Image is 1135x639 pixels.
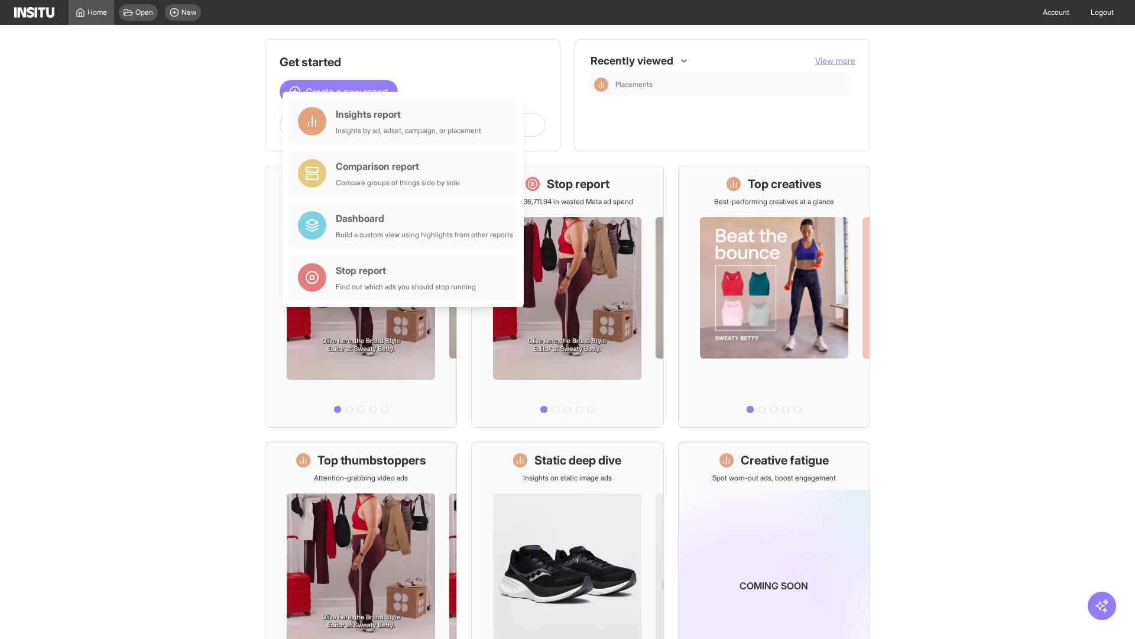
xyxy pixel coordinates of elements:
[336,282,476,292] div: Find out which ads you should stop running
[135,8,153,17] span: Open
[181,8,196,17] span: New
[534,452,621,469] h1: Static deep dive
[714,197,834,206] p: Best-performing creatives at a glance
[615,80,846,89] span: Placements
[317,452,426,469] h1: Top thumbstoppers
[547,176,609,192] h1: Stop report
[336,126,481,135] div: Insights by ad, adset, campaign, or placement
[280,80,398,104] button: Create a new report
[748,176,822,192] h1: Top creatives
[265,166,457,428] a: What's live nowSee all active ads instantly
[502,197,633,206] p: Save £36,711.94 in wasted Meta ad spend
[14,7,54,18] img: Logo
[314,473,408,483] p: Attention-grabbing video ads
[336,230,513,240] div: Build a custom view using highlights from other reports
[336,263,476,277] div: Stop report
[615,80,653,89] span: Placements
[594,78,608,92] div: Insights
[815,55,855,67] button: View more
[336,159,460,173] div: Comparison report
[471,166,663,428] a: Stop reportSave £36,711.94 in wasted Meta ad spend
[87,8,107,17] span: Home
[678,166,870,428] a: Top creativesBest-performing creatives at a glance
[336,211,513,225] div: Dashboard
[523,473,612,483] p: Insights on static image ads
[306,85,388,99] span: Create a new report
[336,107,481,121] div: Insights report
[815,56,855,66] span: View more
[336,178,460,188] div: Compare groups of things side by side
[280,54,546,70] h1: Get started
